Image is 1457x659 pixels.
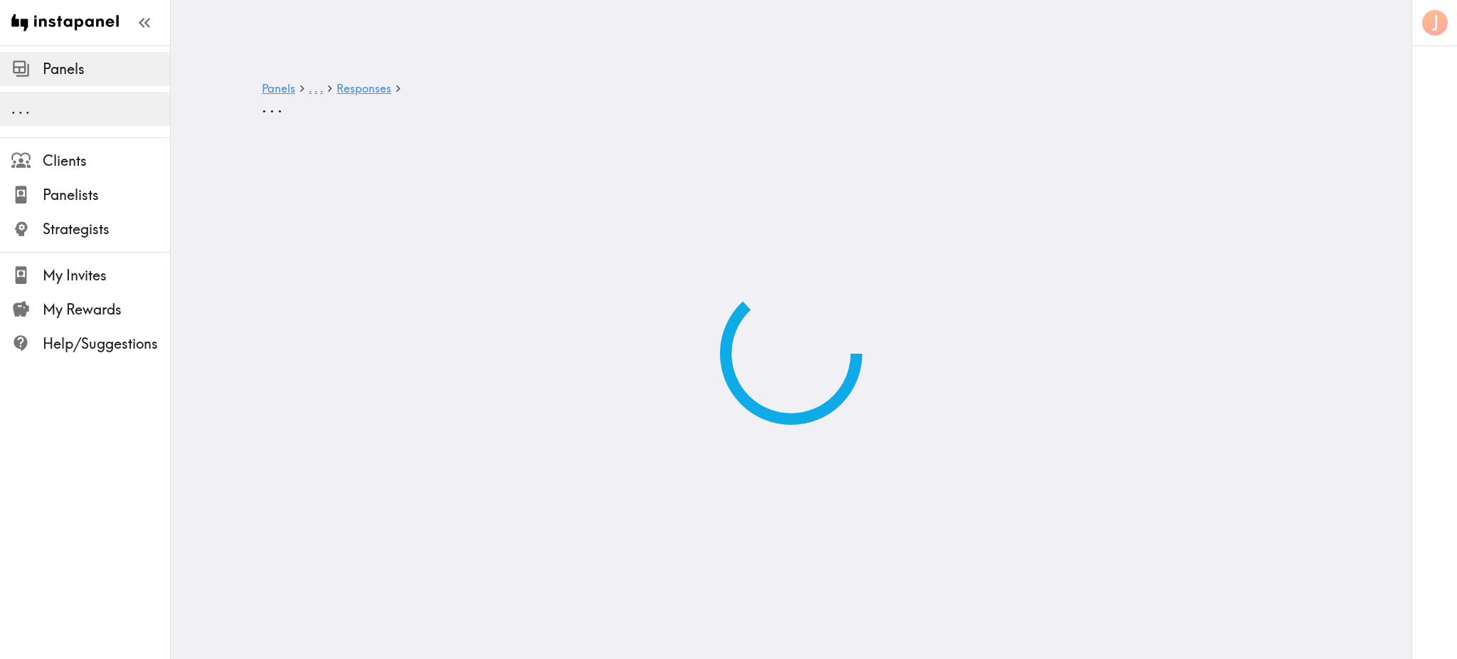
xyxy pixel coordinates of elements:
span: Panels [43,59,170,79]
span: . [18,100,23,117]
span: . [262,95,267,117]
span: . [320,81,323,95]
a: ... [309,83,323,96]
span: Help/Suggestions [43,334,170,354]
span: . [314,81,317,95]
span: Strategists [43,219,170,239]
span: . [11,100,16,117]
span: . [309,81,312,95]
span: . [26,100,30,117]
span: . [270,95,275,117]
span: . [277,95,282,117]
span: Clients [43,151,170,171]
button: J [1421,9,1449,37]
span: Panelists [43,185,170,205]
span: J [1432,11,1439,36]
a: Panels [262,83,295,96]
span: My Rewards [43,300,170,320]
a: Responses [337,83,391,96]
span: My Invites [43,265,170,285]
